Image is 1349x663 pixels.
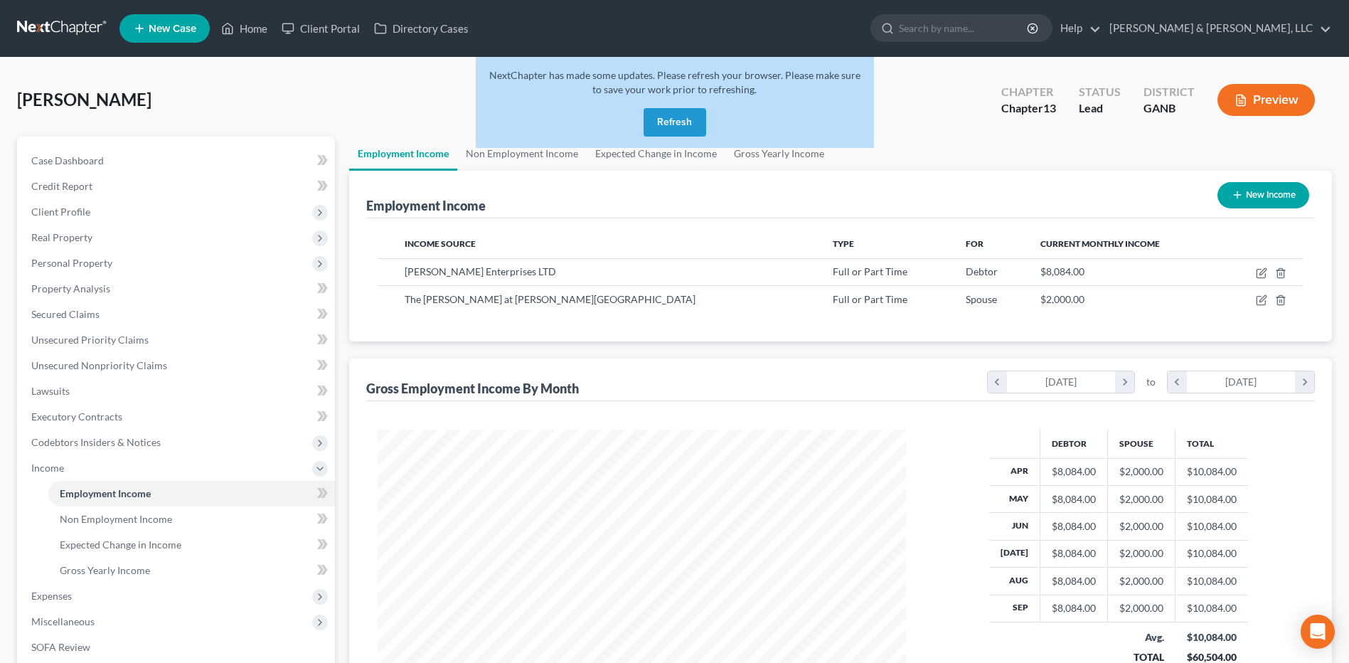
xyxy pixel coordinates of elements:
[1119,465,1163,479] div: $2,000.00
[1007,371,1116,393] div: [DATE]
[1119,546,1163,561] div: $2,000.00
[966,293,997,305] span: Spouse
[31,180,92,192] span: Credit Report
[1108,430,1175,458] th: Spouse
[1143,84,1195,100] div: District
[31,282,110,295] span: Property Analysis
[1119,574,1163,588] div: $2,000.00
[20,302,335,327] a: Secured Claims
[31,590,72,602] span: Expenses
[31,334,149,346] span: Unsecured Priority Claims
[1040,293,1084,305] span: $2,000.00
[1052,492,1096,506] div: $8,084.00
[1052,519,1096,534] div: $8,084.00
[1040,238,1160,249] span: Current Monthly Income
[989,595,1040,622] th: Sep
[48,558,335,583] a: Gross Yearly Income
[1079,84,1121,100] div: Status
[1143,100,1195,117] div: GANB
[1175,595,1249,622] td: $10,084.00
[1175,458,1249,485] td: $10,084.00
[20,378,335,404] a: Lawsuits
[644,108,706,137] button: Refresh
[31,615,95,627] span: Miscellaneous
[1175,568,1249,595] td: $10,084.00
[1001,100,1056,117] div: Chapter
[833,238,854,249] span: Type
[989,568,1040,595] th: Aug
[989,458,1040,485] th: Apr
[20,327,335,353] a: Unsecured Priority Claims
[1053,16,1101,41] a: Help
[20,353,335,378] a: Unsecured Nonpriority Claims
[988,371,1007,393] i: chevron_left
[1187,630,1237,645] div: $10,084.00
[1217,84,1315,116] button: Preview
[17,89,151,110] span: [PERSON_NAME]
[1079,100,1121,117] div: Lead
[149,23,196,34] span: New Case
[31,436,161,448] span: Codebtors Insiders & Notices
[20,148,335,174] a: Case Dashboard
[1175,540,1249,567] td: $10,084.00
[966,238,983,249] span: For
[31,641,90,653] span: SOFA Review
[366,197,486,214] div: Employment Income
[31,359,167,371] span: Unsecured Nonpriority Claims
[1301,615,1335,649] div: Open Intercom Messenger
[48,481,335,506] a: Employment Income
[1175,485,1249,512] td: $10,084.00
[20,404,335,430] a: Executory Contracts
[31,154,104,166] span: Case Dashboard
[31,257,112,269] span: Personal Property
[405,293,695,305] span: The [PERSON_NAME] at [PERSON_NAME][GEOGRAPHIC_DATA]
[1115,371,1134,393] i: chevron_right
[489,69,860,95] span: NextChapter has made some updates. Please refresh your browser. Please make sure to save your wor...
[60,513,172,525] span: Non Employment Income
[31,308,100,320] span: Secured Claims
[1040,265,1084,277] span: $8,084.00
[899,15,1029,41] input: Search by name...
[20,276,335,302] a: Property Analysis
[1052,601,1096,615] div: $8,084.00
[1119,519,1163,534] div: $2,000.00
[1119,630,1164,645] div: Avg.
[31,385,70,397] span: Lawsuits
[20,174,335,199] a: Credit Report
[60,539,181,551] span: Expected Change in Income
[349,137,457,171] a: Employment Income
[1102,16,1331,41] a: [PERSON_NAME] & [PERSON_NAME], LLC
[31,410,122,423] span: Executory Contracts
[48,532,335,558] a: Expected Change in Income
[20,635,335,660] a: SOFA Review
[457,137,587,171] a: Non Employment Income
[1119,492,1163,506] div: $2,000.00
[1052,546,1096,561] div: $8,084.00
[31,231,92,243] span: Real Property
[367,16,476,41] a: Directory Cases
[1040,430,1108,458] th: Debtor
[833,265,907,277] span: Full or Part Time
[989,485,1040,512] th: May
[214,16,274,41] a: Home
[31,462,64,474] span: Income
[1175,430,1249,458] th: Total
[989,513,1040,540] th: Jun
[274,16,367,41] a: Client Portal
[1175,513,1249,540] td: $10,084.00
[1052,465,1096,479] div: $8,084.00
[405,265,556,277] span: [PERSON_NAME] Enterprises LTD
[1187,371,1296,393] div: [DATE]
[60,564,150,576] span: Gross Yearly Income
[48,506,335,532] a: Non Employment Income
[405,238,476,249] span: Income Source
[1295,371,1314,393] i: chevron_right
[60,487,151,499] span: Employment Income
[31,206,90,218] span: Client Profile
[833,293,907,305] span: Full or Part Time
[366,380,579,397] div: Gross Employment Income By Month
[989,540,1040,567] th: [DATE]
[1217,182,1309,208] button: New Income
[1146,375,1156,389] span: to
[966,265,998,277] span: Debtor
